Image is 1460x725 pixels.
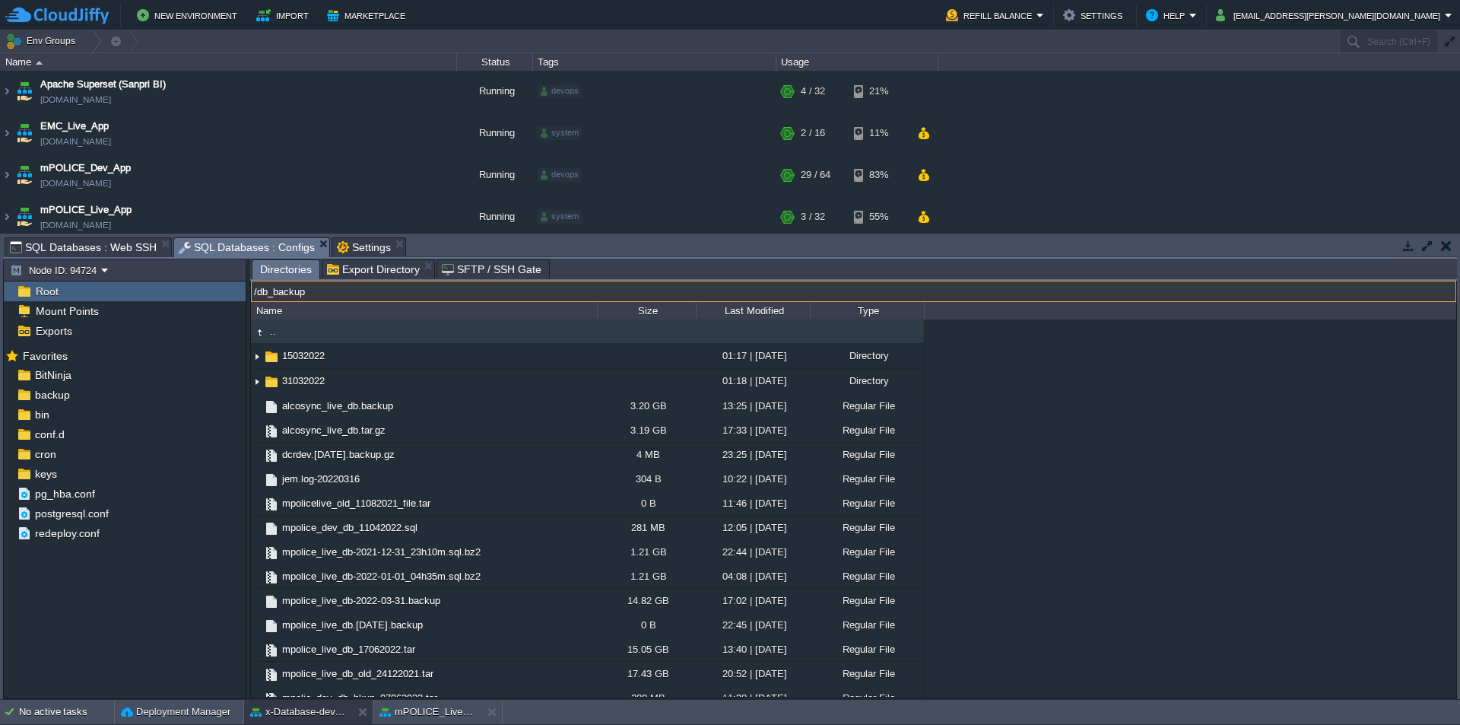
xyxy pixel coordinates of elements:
[251,589,263,612] img: AMDAwAAAACH5BAEAAAAALAAAAAABAAEAAAICRAEAOw==
[327,6,410,24] button: Marketplace
[252,302,597,320] div: Name
[33,304,101,318] a: Mount Points
[337,238,391,256] span: Settings
[597,662,696,685] div: 17.43 GB
[1,196,13,237] img: AMDAwAAAACH5BAEAAAAALAAAAAABAAEAAAICRAEAOw==
[810,443,924,466] div: Regular File
[251,281,1456,302] input: Click to enter the path
[32,388,72,402] a: backup
[696,662,810,685] div: 20:52 | [DATE]
[696,638,810,661] div: 13:40 | [DATE]
[280,692,440,704] a: mpolie_dev_db_bkup_07062022.tar
[14,71,35,112] img: AMDAwAAAACH5BAEAAAAALAAAAAABAAEAAAICRAEAOw==
[597,443,696,466] div: 4 MB
[263,423,280,440] img: AMDAwAAAACH5BAEAAAAALAAAAAABAAEAAAICRAEAOw==
[810,394,924,418] div: Regular File
[777,53,938,71] div: Usage
[696,491,810,515] div: 11:46 | [DATE]
[854,71,903,112] div: 21%
[32,447,59,461] a: cron
[32,526,102,540] span: redeploy.conf
[251,613,263,637] img: AMDAwAAAACH5BAEAAAAALAAAAAABAAEAAAICRAEAOw==
[251,443,263,466] img: AMDAwAAAACH5BAEAAAAALAAAAAABAAEAAAICRAEAOw==
[538,210,582,224] div: system
[256,6,313,24] button: Import
[36,61,43,65] img: AMDAwAAAACH5BAEAAAAALAAAAAABAAEAAAICRAEAOw==
[40,92,111,107] a: [DOMAIN_NAME]
[14,196,35,237] img: AMDAwAAAACH5BAEAAAAALAAAAAABAAEAAAICRAEAOw==
[1216,6,1445,24] button: [EMAIL_ADDRESS][PERSON_NAME][DOMAIN_NAME]
[32,507,111,520] span: postgresql.conf
[32,467,59,481] span: keys
[10,238,157,256] span: SQL Databases : Web SSH
[457,154,533,196] div: Running
[597,613,696,637] div: 0 B
[263,691,280,708] img: AMDAwAAAACH5BAEAAAAALAAAAAABAAEAAAICRAEAOw==
[327,260,420,278] span: Export Directory
[137,6,242,24] button: New Environment
[32,368,74,382] a: BitNinja
[801,71,825,112] div: 4 / 32
[251,370,263,393] img: AMDAwAAAACH5BAEAAAAALAAAAAABAAEAAAICRAEAOw==
[696,344,810,367] div: 01:17 | [DATE]
[696,589,810,612] div: 17:02 | [DATE]
[810,686,924,710] div: Regular File
[597,589,696,612] div: 14.82 GB
[597,394,696,418] div: 3.20 GB
[1063,6,1127,24] button: Settings
[801,113,825,154] div: 2 / 16
[20,350,70,362] a: Favorites
[40,119,109,134] a: EMC_Live_App
[538,84,582,98] div: devops
[280,374,327,387] a: 31032022
[268,325,278,338] span: ..
[854,113,903,154] div: 11%
[251,418,263,442] img: AMDAwAAAACH5BAEAAAAALAAAAAABAAEAAAICRAEAOw==
[40,202,132,218] a: mPOLICE_Live_App
[280,424,388,437] a: alcosync_live_db.tar.gz
[2,53,456,71] div: Name
[33,285,61,298] span: Root
[458,53,532,71] div: Status
[696,564,810,588] div: 04:08 | [DATE]
[280,472,362,485] a: jem.log-20220316
[810,516,924,539] div: Regular File
[263,496,280,513] img: AMDAwAAAACH5BAEAAAAALAAAAAABAAEAAAICRAEAOw==
[32,408,52,421] a: bin
[251,540,263,564] img: AMDAwAAAACH5BAEAAAAALAAAAAABAAEAAAICRAEAOw==
[263,666,280,683] img: AMDAwAAAACH5BAEAAAAALAAAAAABAAEAAAICRAEAOw==
[251,662,263,685] img: AMDAwAAAACH5BAEAAAAALAAAAAABAAEAAAICRAEAOw==
[5,6,109,25] img: CloudJiffy
[810,369,924,393] div: Directory
[442,260,541,278] span: SFTP / SSH Gate
[263,520,280,537] img: AMDAwAAAACH5BAEAAAAALAAAAAABAAEAAAICRAEAOw==
[696,369,810,393] div: 01:18 | [DATE]
[280,497,433,510] a: mpolicelive_old_11082021_file.tar
[20,349,70,363] span: Favorites
[280,643,417,656] a: mpolice_live_db_17062022.tar
[280,594,443,607] a: mpolice_live_db-2022-03-31.backup
[19,700,114,724] div: No active tasks
[811,302,924,320] div: Type
[251,516,263,539] img: AMDAwAAAACH5BAEAAAAALAAAAAABAAEAAAICRAEAOw==
[280,618,425,631] span: mpolice_live_db.[DATE].backup
[280,349,327,362] span: 15032022
[810,589,924,612] div: Regular File
[1,113,13,154] img: AMDAwAAAACH5BAEAAAAALAAAAAABAAEAAAICRAEAOw==
[263,545,280,561] img: AMDAwAAAACH5BAEAAAAALAAAAAABAAEAAAICRAEAOw==
[538,126,582,140] div: system
[810,540,924,564] div: Regular File
[1146,6,1189,24] button: Help
[263,569,280,586] img: AMDAwAAAACH5BAEAAAAALAAAAAABAAEAAAICRAEAOw==
[32,428,67,441] span: conf.d
[810,418,924,442] div: Regular File
[263,472,280,488] img: AMDAwAAAACH5BAEAAAAALAAAAAABAAEAAAICRAEAOw==
[280,521,420,534] a: mpolice_dev_db_11042022.sql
